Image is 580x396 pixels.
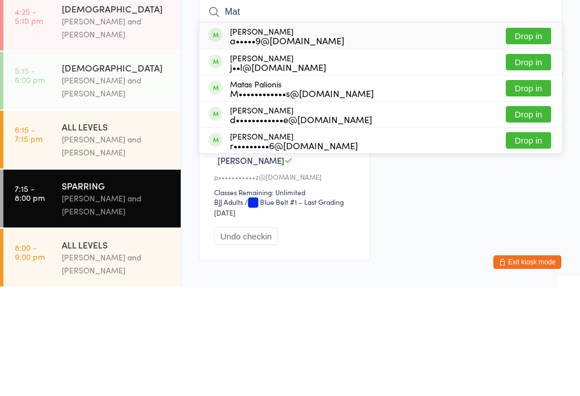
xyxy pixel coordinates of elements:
[230,223,372,232] div: d••••••••••••e@[DOMAIN_NAME]
[230,214,372,232] div: [PERSON_NAME]
[62,52,171,64] div: [DEMOGRAPHIC_DATA]
[62,300,171,326] div: [PERSON_NAME] and [PERSON_NAME]
[506,188,551,205] button: Drop in
[214,296,359,305] div: Classes Remaining: Unlimited
[506,241,551,257] button: Drop in
[214,336,278,353] button: Undo checkin
[3,101,181,159] a: 4:25 -5:10 pm[DEMOGRAPHIC_DATA][PERSON_NAME] and [PERSON_NAME]
[199,107,562,133] input: Search
[15,56,44,74] time: 3:40 - 4:20 pm
[15,233,42,251] time: 6:15 - 7:15 pm
[3,278,181,336] a: 7:15 -8:00 pmSPARRING[PERSON_NAME] and [PERSON_NAME]
[3,42,181,100] a: 3:40 -4:20 pm[DEMOGRAPHIC_DATA][PERSON_NAME] and [PERSON_NAME]
[62,359,171,385] div: [PERSON_NAME] and [PERSON_NAME]
[15,174,45,192] time: 5:15 - 6:00 pm
[199,87,562,98] span: BJJ Adults
[506,136,551,153] button: Drop in
[214,280,359,290] div: p•••••••••••z@[DOMAIN_NAME]
[62,111,171,123] div: [DEMOGRAPHIC_DATA]
[15,115,43,133] time: 4:25 - 5:10 pm
[82,12,138,31] div: At
[62,241,171,267] div: [PERSON_NAME] and [PERSON_NAME]
[15,12,70,31] div: Events for
[15,31,42,44] a: [DATE]
[15,292,45,310] time: 7:15 - 8:00 pm
[506,214,551,231] button: Drop in
[217,263,284,275] span: [PERSON_NAME]
[62,123,171,149] div: [PERSON_NAME] and [PERSON_NAME]
[214,305,344,326] span: / Blue Belt #1 – Last Grading [DATE]
[3,337,181,395] a: 8:00 -9:00 pmALL LEVELS[PERSON_NAME] and [PERSON_NAME]
[230,162,326,180] div: [PERSON_NAME]
[506,162,551,179] button: Drop in
[230,197,374,206] div: M••••••••••••s@[DOMAIN_NAME]
[82,31,138,44] div: Any location
[199,64,545,75] span: [PERSON_NAME] and [PERSON_NAME]
[199,28,562,47] h2: SPARRING Check-in
[493,364,561,377] button: Exit kiosk mode
[199,75,545,87] span: Example Room (Rename me!)
[62,347,171,359] div: ALL LEVELS
[230,135,344,153] div: [PERSON_NAME]
[3,160,181,218] a: 5:15 -6:00 pm[DEMOGRAPHIC_DATA][PERSON_NAME] and [PERSON_NAME]
[230,188,374,206] div: Matas Palionis
[62,288,171,300] div: SPARRING
[230,240,358,258] div: [PERSON_NAME]
[230,249,358,258] div: r•••••••••6@[DOMAIN_NAME]
[62,182,171,208] div: [PERSON_NAME] and [PERSON_NAME]
[62,229,171,241] div: ALL LEVELS
[230,144,344,153] div: a•••••9@[DOMAIN_NAME]
[62,64,171,90] div: [PERSON_NAME] and [PERSON_NAME]
[62,170,171,182] div: [DEMOGRAPHIC_DATA]
[214,305,243,315] div: BJJ Adults
[3,219,181,277] a: 6:15 -7:15 pmALL LEVELS[PERSON_NAME] and [PERSON_NAME]
[199,53,545,64] span: [DATE] 7:15pm
[15,351,45,369] time: 8:00 - 9:00 pm
[230,171,326,180] div: j••l@[DOMAIN_NAME]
